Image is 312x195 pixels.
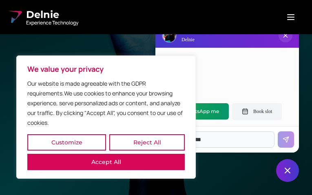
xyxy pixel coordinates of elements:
a: Delnie Logo Full [7,8,78,26]
img: Delnie Logo [7,9,23,25]
p: We value your privacy [27,64,185,74]
button: Accept All [27,154,185,170]
button: Customize [27,134,106,151]
span: Experience Technology [26,20,78,26]
p: Delnie [181,36,202,43]
button: Close chat popup [279,29,292,42]
button: Open menu [276,9,305,25]
button: Reject All [109,134,185,151]
button: Book slot [232,103,282,120]
button: Close chat [276,159,299,182]
p: Our website is made agreeable with the GDPR requirements.We use cookies to enhance your browsing ... [27,79,185,128]
span: Delnie [26,8,78,21]
img: Delnie Logo [163,29,176,42]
